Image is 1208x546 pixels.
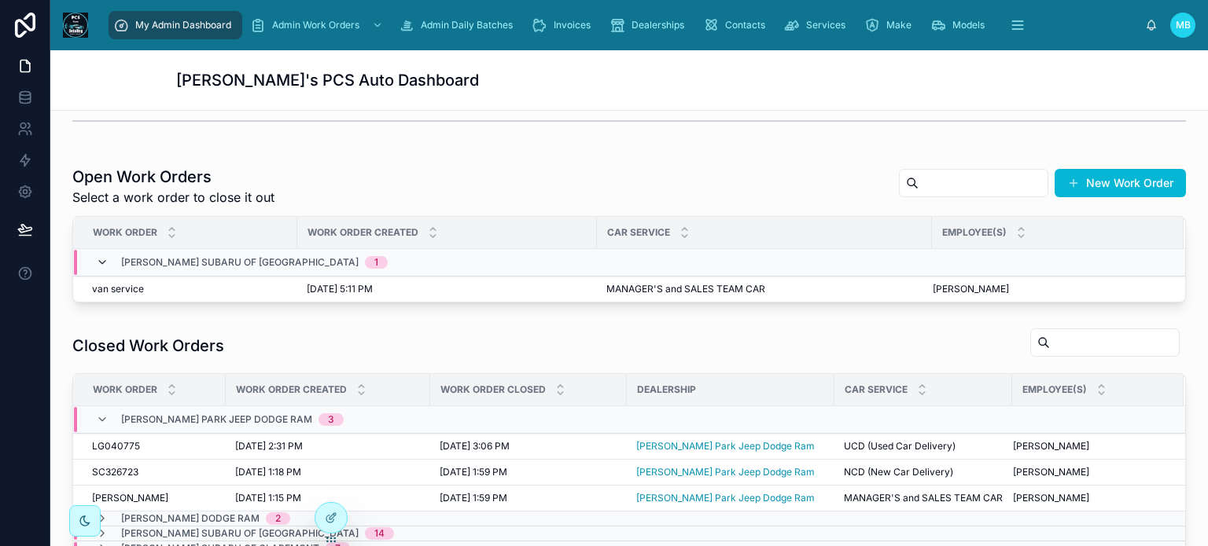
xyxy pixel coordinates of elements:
span: Admin Daily Batches [421,19,513,31]
a: Make [860,11,923,39]
span: [DATE] 5:11 PM [307,283,373,295]
a: Dealerships [605,11,695,39]
span: [DATE] 1:59 PM [440,466,507,478]
span: UCD (Used Car Delivery) [844,440,956,453]
span: [PERSON_NAME] [1013,492,1089,504]
span: Work Order Created [308,226,418,239]
span: SC326723 [92,466,138,478]
span: Employee(s) [1022,383,1087,396]
span: Admin Work Orders [272,19,359,31]
a: My Admin Dashboard [109,11,242,39]
span: Invoices [554,19,591,31]
span: [PERSON_NAME] Subaru of [GEOGRAPHIC_DATA] [121,527,359,540]
a: [PERSON_NAME] Park Jeep Dodge Ram [636,440,825,453]
div: 1 [374,256,378,269]
a: Invoices [527,11,602,39]
span: Services [806,19,845,31]
span: [PERSON_NAME] [1013,440,1089,453]
span: Select a work order to close it out [72,188,274,207]
a: [PERSON_NAME] Park Jeep Dodge Ram [636,466,815,478]
a: LG040775 [92,440,216,453]
a: [PERSON_NAME] [1013,492,1165,504]
span: Work Order [93,226,157,239]
span: LG040775 [92,440,140,453]
span: My Admin Dashboard [135,19,231,31]
span: Models [952,19,985,31]
a: UCD (Used Car Delivery) [844,440,1003,453]
a: [PERSON_NAME] Park Jeep Dodge Ram [636,492,815,504]
span: MANAGER'S and SALES TEAM CAR [606,283,765,295]
div: scrollable content [101,8,1145,42]
span: [PERSON_NAME] [1013,466,1089,478]
span: van service [92,283,144,295]
span: Make [886,19,912,31]
span: [DATE] 1:18 PM [235,466,301,478]
a: [DATE] 5:11 PM [307,283,587,295]
div: 3 [328,413,334,426]
span: Dealerships [632,19,684,31]
a: Contacts [698,11,776,39]
a: MANAGER'S and SALES TEAM CAR [844,492,1003,504]
a: MANAGER'S and SALES TEAM CAR [606,283,923,295]
h1: Closed Work Orders [72,335,224,357]
div: 2 [275,512,281,525]
span: [PERSON_NAME] Park Jeep Dodge Ram [121,413,312,426]
span: NCD (New Car Delivery) [844,466,953,478]
span: Work Order Created [236,383,347,396]
a: [PERSON_NAME] Park Jeep Dodge Ram [636,492,825,504]
div: 14 [374,527,385,540]
a: [DATE] 1:59 PM [440,492,617,504]
a: Admin Daily Batches [394,11,524,39]
a: [PERSON_NAME] Park Jeep Dodge Ram [636,440,815,453]
span: [DATE] 1:15 PM [235,492,301,504]
span: Car Service [845,383,908,396]
a: [PERSON_NAME] [1013,466,1165,478]
span: Work Order [93,383,157,396]
a: [PERSON_NAME] [92,492,216,504]
h1: Open Work Orders [72,166,274,188]
a: [DATE] 1:18 PM [235,466,421,478]
span: Contacts [725,19,765,31]
a: [PERSON_NAME] [1013,440,1165,453]
a: van service [92,283,288,295]
span: [PERSON_NAME] Subaru of [GEOGRAPHIC_DATA] [121,256,359,269]
a: [PERSON_NAME] [933,283,1165,295]
span: [PERSON_NAME] Dodge Ram [121,512,260,525]
a: SC326723 [92,466,216,478]
a: [DATE] 2:31 PM [235,440,421,453]
a: Models [926,11,996,39]
a: NCD (New Car Delivery) [844,466,1003,478]
a: Services [779,11,856,39]
a: [DATE] 1:59 PM [440,466,617,478]
span: Employee(s) [942,226,1007,239]
span: Work Order Closed [440,383,546,396]
span: Car Service [607,226,670,239]
span: Dealership [637,383,696,396]
span: [DATE] 3:06 PM [440,440,510,453]
a: [DATE] 3:06 PM [440,440,617,453]
span: [DATE] 1:59 PM [440,492,507,504]
a: [DATE] 1:15 PM [235,492,421,504]
a: [PERSON_NAME] Park Jeep Dodge Ram [636,466,825,478]
button: New Work Order [1055,169,1186,197]
span: [DATE] 2:31 PM [235,440,303,453]
h1: [PERSON_NAME]'s PCS Auto Dashboard [176,69,479,91]
span: [PERSON_NAME] [92,492,168,504]
img: App logo [63,13,88,38]
span: MB [1176,19,1191,31]
a: Admin Work Orders [245,11,391,39]
span: [PERSON_NAME] [933,283,1009,295]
